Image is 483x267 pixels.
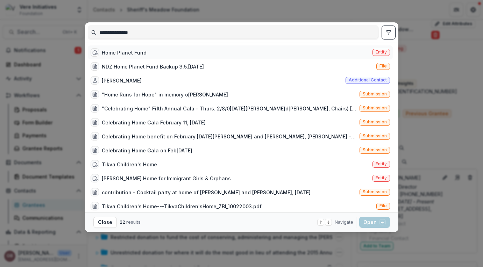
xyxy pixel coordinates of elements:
span: Additional contact [349,78,387,82]
div: Tikva Children's Home---TikvaChildren'sHome_ZBI_10022003.pdf [102,203,262,210]
span: File [379,64,387,68]
div: Celebrating Home benefit on February [DATE][PERSON_NAME] and [PERSON_NAME], [PERSON_NAME] - contr... [102,133,357,140]
span: Entity [376,50,387,55]
div: NDZ Home Planet Fund Backup 3.5.[DATE] [102,63,204,70]
span: Navigate [335,219,353,225]
span: File [379,203,387,208]
span: Entity [376,175,387,180]
button: Open [359,217,390,228]
div: Tikva Children's Home [102,161,157,168]
div: Celebrating Home Gala on Feb[DATE] [102,147,192,154]
span: Submission [363,147,387,152]
div: Home Planet Fund [102,49,147,56]
span: Submission [363,189,387,194]
div: Celebrating Home Gala February 11, [DATE] [102,119,206,126]
span: results [126,219,141,225]
span: Entity [376,161,387,166]
button: Close [93,217,117,228]
div: "Home Runs for Hope" in memory o[PERSON_NAME] [102,91,228,98]
div: "Celebrating Home" Fifth Annual Gala - Thurs. 2/8/0[DATE][PERSON_NAME]d[PERSON_NAME], Chairs) [PE... [102,105,357,112]
button: toggle filters [382,26,396,39]
span: Submission [363,106,387,110]
span: Submission [363,133,387,138]
span: Submission [363,120,387,124]
div: contribution - Cocktail party at home of [PERSON_NAME] and [PERSON_NAME], [DATE] [102,189,311,196]
div: [PERSON_NAME] Home for Immigrant Girls & Orphans [102,175,231,182]
span: 22 [120,219,125,225]
div: [PERSON_NAME] [102,77,142,84]
span: Submission [363,92,387,96]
